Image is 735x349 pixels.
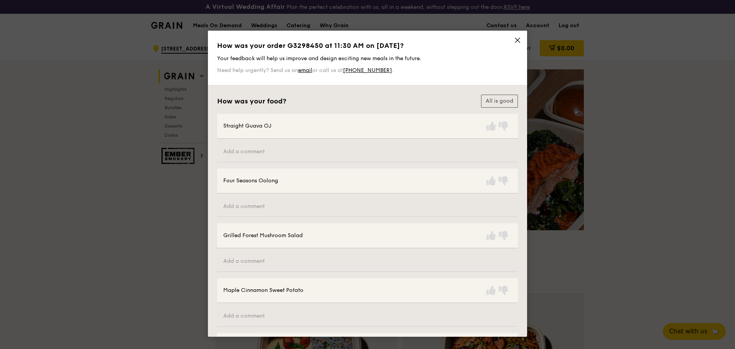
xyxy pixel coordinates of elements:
[217,67,518,74] p: Need help urgently? Send us an or call us at .
[223,232,303,239] div: Grilled Forest Mushroom Salad
[298,67,312,74] a: email
[217,306,518,327] input: Add a comment
[343,67,392,74] a: [PHONE_NUMBER]
[217,142,518,162] input: Add a comment
[217,97,286,105] h2: How was your food?
[217,251,518,272] input: Add a comment
[223,122,272,130] div: Straight Guava OJ
[217,197,518,217] input: Add a comment
[217,55,518,62] p: Your feedback will help us improve and design exciting new meals in the future.
[217,41,518,50] h1: How was your order G3298450 at 11:30 AM on [DATE]?
[223,177,278,185] div: Four Seasons Oolong
[223,287,303,294] div: Maple Cinnamon Sweet Potato
[481,95,518,108] button: All is good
